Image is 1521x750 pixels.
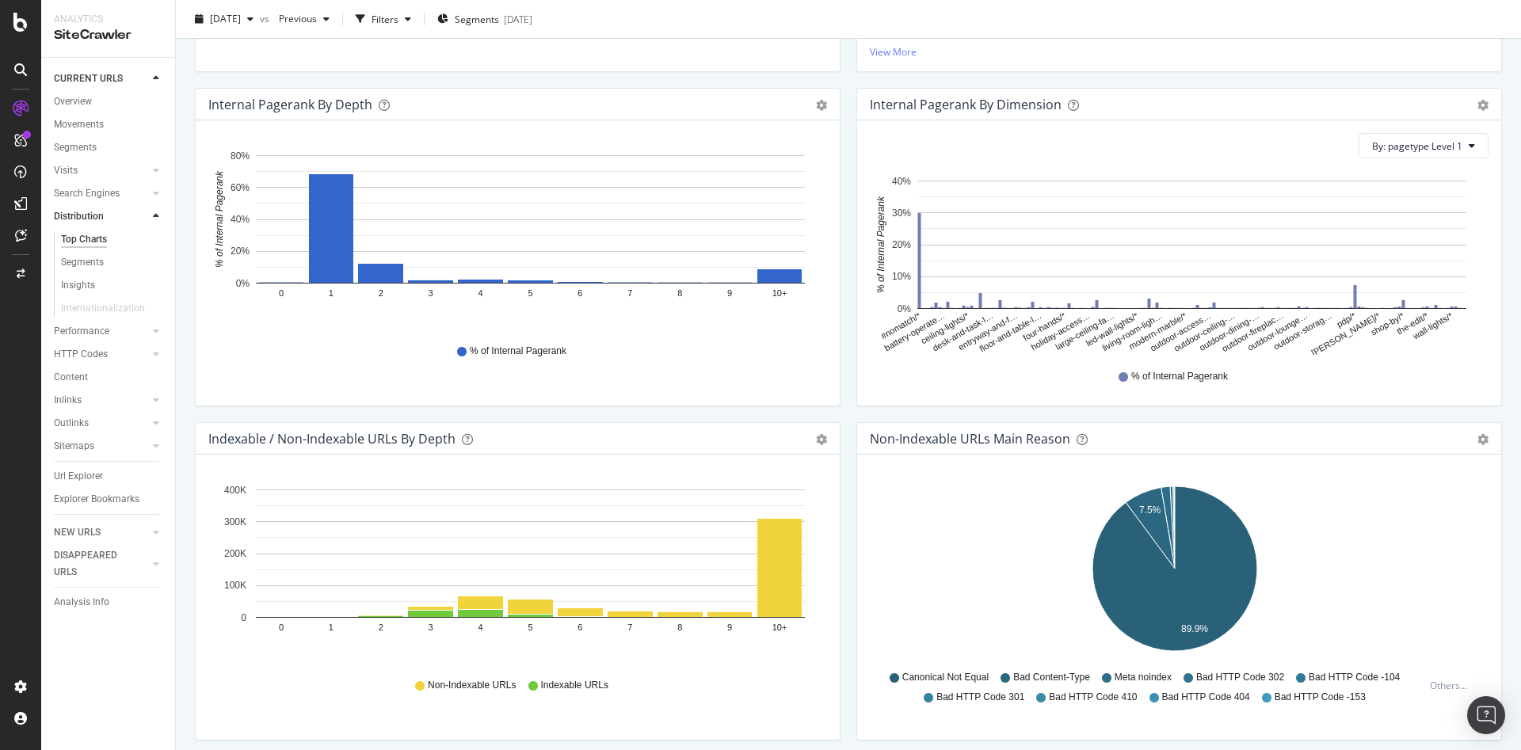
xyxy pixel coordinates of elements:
a: Top Charts [61,231,164,248]
div: A chart. [870,480,1480,664]
div: Inlinks [54,392,82,409]
span: % of Internal Pagerank [470,345,566,358]
text: 3 [429,289,433,299]
div: CURRENT URLS [54,70,123,87]
div: Explorer Bookmarks [54,491,139,508]
div: gear [816,100,827,111]
a: View More [870,45,1489,59]
div: Sitemaps [54,438,94,455]
svg: A chart. [208,146,818,329]
div: Search Engines [54,185,120,202]
span: Bad HTTP Code -153 [1275,691,1366,704]
text: 6 [578,289,582,299]
span: vs [260,12,273,25]
text: the-edit/* [1395,310,1431,337]
span: Bad HTTP Code 302 [1196,671,1284,684]
text: 100K [224,581,246,592]
span: Bad Content-Type [1013,671,1090,684]
text: 9 [727,289,732,299]
div: [DATE] [504,12,532,25]
text: 7 [627,623,632,633]
span: % of Internal Pagerank [1131,370,1228,383]
text: 10% [892,272,911,283]
text: four-hands/* [1021,310,1068,343]
a: Outlinks [54,415,148,432]
text: 9 [727,623,732,633]
a: Performance [54,323,148,340]
text: 4 [478,289,483,299]
button: Segments[DATE] [431,6,539,32]
div: Distribution [54,208,104,225]
text: 8 [677,289,682,299]
text: 5 [528,289,532,299]
div: Internal Pagerank By Dimension [870,97,1062,112]
div: Outlinks [54,415,89,432]
a: HTTP Codes [54,346,148,363]
text: 20% [892,239,911,250]
div: Overview [54,93,92,110]
div: Visits [54,162,78,179]
button: Filters [349,6,417,32]
span: Canonical Not Equal [902,671,989,684]
span: Bad HTTP Code 301 [936,691,1024,704]
text: 8 [677,623,682,633]
text: modern-marble/* [1127,310,1189,352]
span: Bad HTTP Code 404 [1162,691,1250,704]
text: 6 [578,623,582,633]
div: Analysis Info [54,594,109,611]
svg: A chart. [208,480,818,664]
text: 30% [892,207,911,219]
a: DISAPPEARED URLS [54,547,148,581]
text: 1 [329,289,334,299]
div: Indexable / Non-Indexable URLs by Depth [208,431,456,447]
div: Internationalization [61,300,145,317]
button: By: pagetype Level 1 [1359,133,1489,158]
a: Url Explorer [54,468,164,485]
span: 2025 Sep. 7th [210,12,241,25]
text: wall-lights/* [1411,310,1455,341]
span: Indexable URLs [541,679,608,692]
a: CURRENT URLS [54,70,148,87]
div: Top Charts [61,231,107,248]
div: Segments [54,139,97,156]
div: DISAPPEARED URLS [54,547,134,581]
text: 20% [231,246,250,257]
text: 200K [224,548,246,559]
div: Segments [61,254,104,271]
a: Visits [54,162,148,179]
button: [DATE] [189,6,260,32]
a: Explorer Bookmarks [54,491,164,508]
text: pdp/* [1335,310,1358,329]
text: shop-by/* [1369,310,1406,337]
span: Previous [273,12,317,25]
div: gear [816,434,827,445]
div: Open Intercom Messenger [1467,696,1505,734]
a: Distribution [54,208,148,225]
a: Search Engines [54,185,148,202]
a: Internationalization [61,300,161,317]
div: HTTP Codes [54,346,108,363]
text: 10+ [772,289,787,299]
text: 89.9% [1181,623,1208,634]
a: Content [54,369,164,386]
span: Segments [455,12,499,25]
text: #nomatch/* [879,310,923,341]
a: Segments [61,254,164,271]
text: 0% [898,303,912,314]
div: Others... [1430,679,1474,692]
text: 4 [478,623,483,633]
text: 40% [231,214,250,225]
div: Filters [372,12,398,25]
text: % of Internal Pagerank [214,170,225,268]
div: Internal Pagerank by Depth [208,97,372,112]
text: 40% [892,176,911,187]
div: Analytics [54,13,162,26]
text: ceiling-lights/* [919,310,970,346]
div: SiteCrawler [54,26,162,44]
svg: A chart. [870,171,1480,355]
text: 3 [429,623,433,633]
a: Segments [54,139,164,156]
